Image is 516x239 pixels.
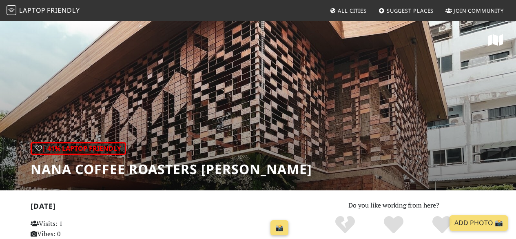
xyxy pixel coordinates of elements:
span: Join Community [454,7,504,14]
span: Laptop [19,6,46,15]
span: Friendly [47,6,80,15]
div: Yes [370,215,418,235]
img: LaptopFriendly [7,5,16,15]
span: Suggest Places [387,7,434,14]
p: Do you like working from here? [302,200,486,211]
a: Suggest Places [375,3,437,18]
h1: NANA Coffee Roasters [PERSON_NAME] [31,161,312,177]
div: No [321,215,370,235]
a: All Cities [326,3,370,18]
div: | 41% Laptop Friendly [31,142,126,155]
div: Definitely! [418,215,466,235]
a: LaptopFriendly LaptopFriendly [7,4,80,18]
h2: [DATE] [31,202,292,214]
a: Add Photo 📸 [450,215,508,231]
a: Join Community [442,3,507,18]
span: All Cities [338,7,367,14]
a: 📸 [270,220,288,236]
